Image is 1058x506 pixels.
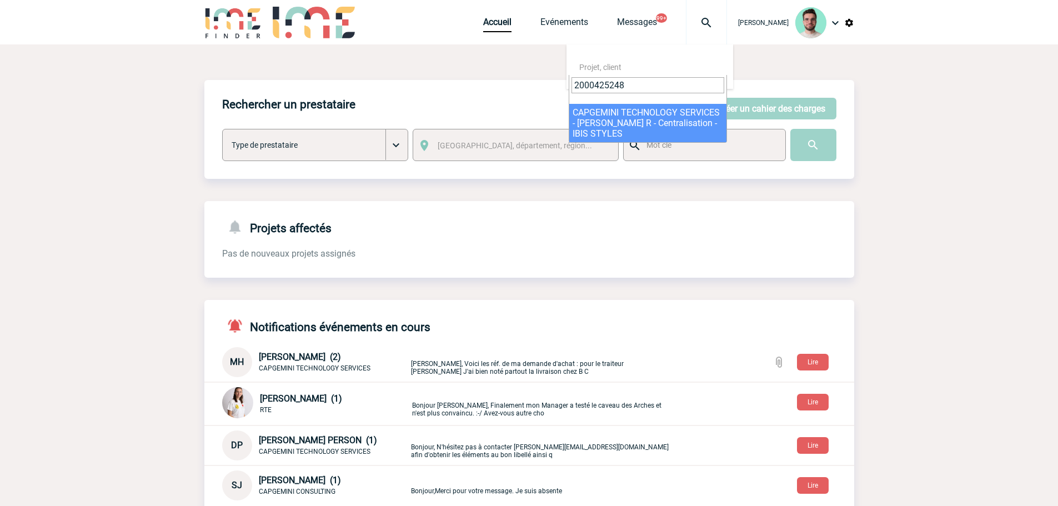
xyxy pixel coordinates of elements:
span: CAPGEMINI TECHNOLOGY SERVICES [259,448,370,455]
a: Messages [617,17,657,32]
span: Projet, client [579,63,621,72]
button: Lire [797,394,829,410]
a: MH [PERSON_NAME] (2) CAPGEMINI TECHNOLOGY SERVICES [PERSON_NAME], Voici les réf. de ma demande d'... [222,356,672,367]
span: [PERSON_NAME] (2) [259,352,341,362]
span: DP [231,440,243,450]
a: Lire [788,396,838,407]
img: 130205-0.jpg [222,387,253,418]
span: [PERSON_NAME] [738,19,789,27]
span: [PERSON_NAME] PERSON (1) [259,435,377,445]
button: Lire [797,354,829,370]
h4: Projets affectés [222,219,332,235]
a: DP [PERSON_NAME] PERSON (1) CAPGEMINI TECHNOLOGY SERVICES Bonjour, N'hésitez pas à contacter [PER... [222,439,672,450]
li: CAPGEMINI TECHNOLOGY SERVICES - [PERSON_NAME] R - Centralisation - IBIS STYLES [569,104,726,142]
a: SJ [PERSON_NAME] (1) CAPGEMINI CONSULTING Bonjour,Merci pour votre message. Je suis absente [222,479,672,490]
img: 121547-2.png [795,7,826,38]
span: RTE [260,406,272,414]
div: Conversation privée : Client - Agence [222,347,409,377]
a: Lire [788,356,838,367]
p: [PERSON_NAME], Voici les réf. de ma demande d'achat : pour le traiteur [PERSON_NAME] J'ai bien no... [411,349,672,375]
span: [GEOGRAPHIC_DATA], département, région... [438,141,592,150]
input: Mot clé [644,138,775,152]
span: CAPGEMINI CONSULTING [259,488,335,495]
a: Accueil [483,17,512,32]
a: Lire [788,479,838,490]
h4: Notifications événements en cours [222,318,430,334]
span: SJ [232,480,242,490]
a: [PERSON_NAME] (1) RTE Bonjour [PERSON_NAME], Finalement mon Manager a testé le caveau des Arches ... [222,398,673,408]
div: Conversation privée : Client - Agence [222,470,409,500]
h4: Rechercher un prestataire [222,98,355,111]
p: Bonjour, N'hésitez pas à contacter [PERSON_NAME][EMAIL_ADDRESS][DOMAIN_NAME] afin d'obtenir les é... [411,433,672,459]
a: Lire [788,439,838,450]
span: [PERSON_NAME] (1) [260,393,342,404]
img: notifications-24-px-g.png [227,219,250,235]
input: Submit [790,129,836,161]
span: Pas de nouveaux projets assignés [222,248,355,259]
img: notifications-active-24-px-r.png [227,318,250,334]
button: 99+ [656,13,667,23]
div: Conversation privée : Client - Agence [222,387,410,420]
div: Conversation privée : Client - Agence [222,430,409,460]
p: Bonjour,Merci pour votre message. Je suis absente [411,477,672,495]
span: [PERSON_NAME] (1) [259,475,341,485]
button: Lire [797,437,829,454]
span: CAPGEMINI TECHNOLOGY SERVICES [259,364,370,372]
button: Lire [797,477,829,494]
p: Bonjour [PERSON_NAME], Finalement mon Manager a testé le caveau des Arches et n'est plus convainc... [412,391,673,417]
span: MH [230,357,244,367]
img: IME-Finder [204,7,262,38]
a: Evénements [540,17,588,32]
